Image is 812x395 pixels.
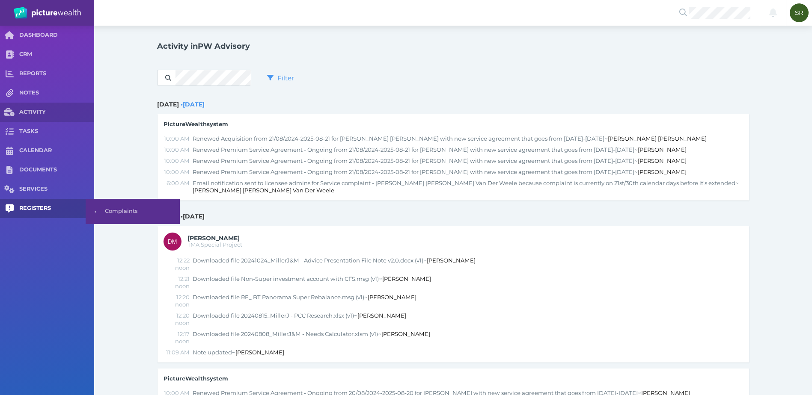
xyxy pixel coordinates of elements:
[638,146,687,153] a: [PERSON_NAME]
[193,349,232,356] span: Note updated
[164,275,190,290] time: 12:21 noon
[193,146,743,153] div: Renewed Premium Service Agreement - Ongoing from 21/08/2024-2025-08-21 for [PERSON_NAME] with new...
[257,69,304,86] button: Filter
[193,187,334,194] a: [PERSON_NAME] [PERSON_NAME] Van Der Weele
[193,330,743,338] div: Downloaded file 20240808_MillerJ&M - Needs Calculator.xlsm (v1) ~
[381,330,430,337] a: [PERSON_NAME]
[368,294,416,301] a: [PERSON_NAME]
[193,180,743,194] div: Email notification sent to licensee admins for Service complaint - [PERSON_NAME] [PERSON_NAME] Va...
[19,70,94,77] span: REPORTS
[193,294,743,301] div: Downloaded file RE_ BT Panorama Super Rebalance.msg (v1) ~
[168,238,177,245] span: DM
[164,157,190,165] time: 10:00 AM
[164,294,190,308] time: 12:20 noon
[795,9,803,16] span: SR
[164,312,190,327] time: 12:20 noon
[357,312,406,319] a: [PERSON_NAME]
[164,135,190,142] time: 10:00 AM
[19,147,94,154] span: CALENDAR
[164,121,228,127] span: PictureWealth system
[790,3,809,22] div: Saranya Ravainthiran
[19,89,94,97] span: NOTES
[105,205,177,218] span: Complaints
[427,257,476,264] a: [PERSON_NAME]
[193,157,743,165] div: Renewed Premium Service Agreement - Ongoing from 21/08/2024-2025-08-21 for [PERSON_NAME] with new...
[86,205,180,218] a: •Complaints
[19,128,94,135] span: TASKS
[193,312,743,319] div: Downloaded file 20240815_MillerJ - PCC Research.xlsx (v1) ~
[157,100,179,108] span: [DATE]
[19,186,94,193] span: SERVICES
[164,146,190,153] time: 10:00 AM
[187,234,240,242] span: Dee Molloy
[181,100,205,108] span: • [DATE]
[19,32,94,39] span: DASHBOARD
[14,7,81,19] img: PW
[164,330,190,345] time: 12:17 noon
[157,41,250,51] h1: Activity in PW Advisory
[164,375,228,382] span: PictureWealth system
[193,275,743,283] div: Downloaded file Non-Super investment account with CFS.msg (v1) ~
[276,74,299,82] span: Filter
[638,157,687,164] a: [PERSON_NAME]
[193,135,743,142] div: Renewed Acquisition from 21/08/2024-2025-08-21 for [PERSON_NAME] [PERSON_NAME] with new service a...
[164,168,190,176] time: 10:00 AM
[19,109,94,116] span: ACTIVITY
[187,241,242,248] span: TMA Special Project
[193,349,743,356] div: ~
[638,168,687,175] a: [PERSON_NAME]
[193,168,743,176] div: Renewed Premium Service Agreement - Ongoing from 21/08/2024-2025-08-21 for [PERSON_NAME] with new...
[164,180,190,194] time: 6:00 AM
[19,205,94,212] span: REGISTERS
[86,206,105,217] span: •
[181,212,205,220] span: • [DATE]
[382,275,431,282] a: [PERSON_NAME]
[193,257,743,264] div: Downloaded file 20241024_MillerJ&M - Advice Presentation File Note v2.0.docx (v1) ~
[164,257,190,271] time: 12:22 noon
[164,233,181,251] div: Dee Molloy
[19,51,94,58] span: CRM
[235,349,284,356] a: [PERSON_NAME]
[608,135,707,142] a: [PERSON_NAME] [PERSON_NAME]
[164,349,190,356] time: 11:09 AM
[19,166,94,174] span: DOCUMENTS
